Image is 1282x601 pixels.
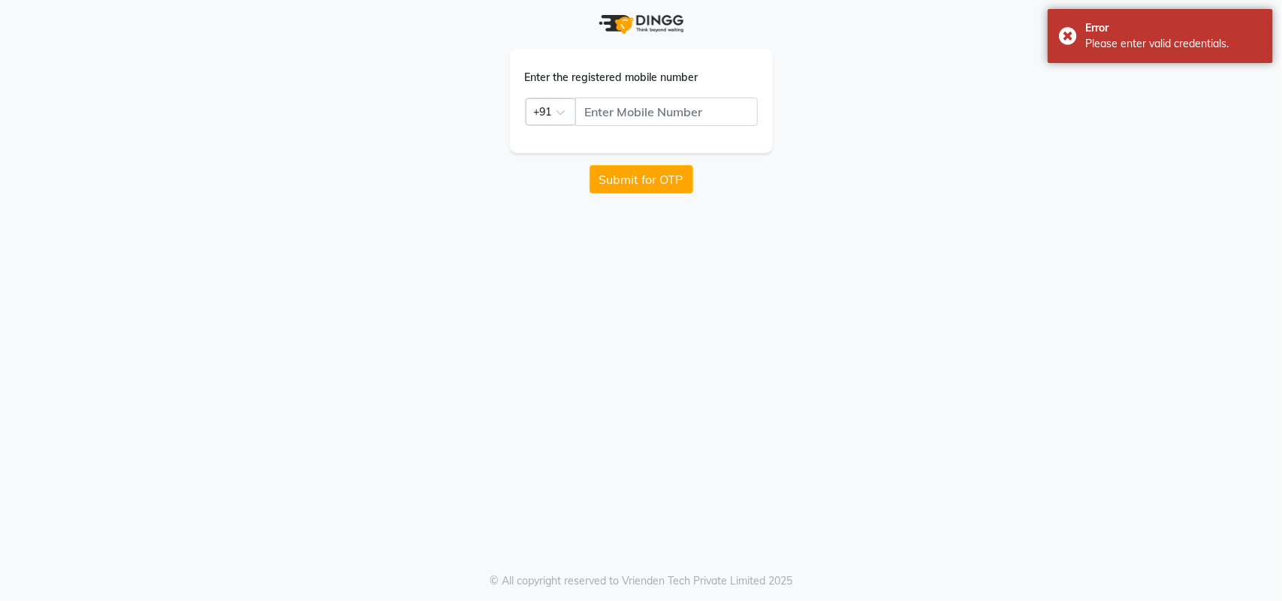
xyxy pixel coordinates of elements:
img: logo.png [599,15,683,34]
div: Please enter valid credentials. [1085,36,1262,52]
div: Enter the registered mobile number [525,70,758,86]
input: Enter Mobile Number [575,98,758,126]
div: Error [1085,20,1262,36]
button: Submit for OTP [590,165,693,194]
